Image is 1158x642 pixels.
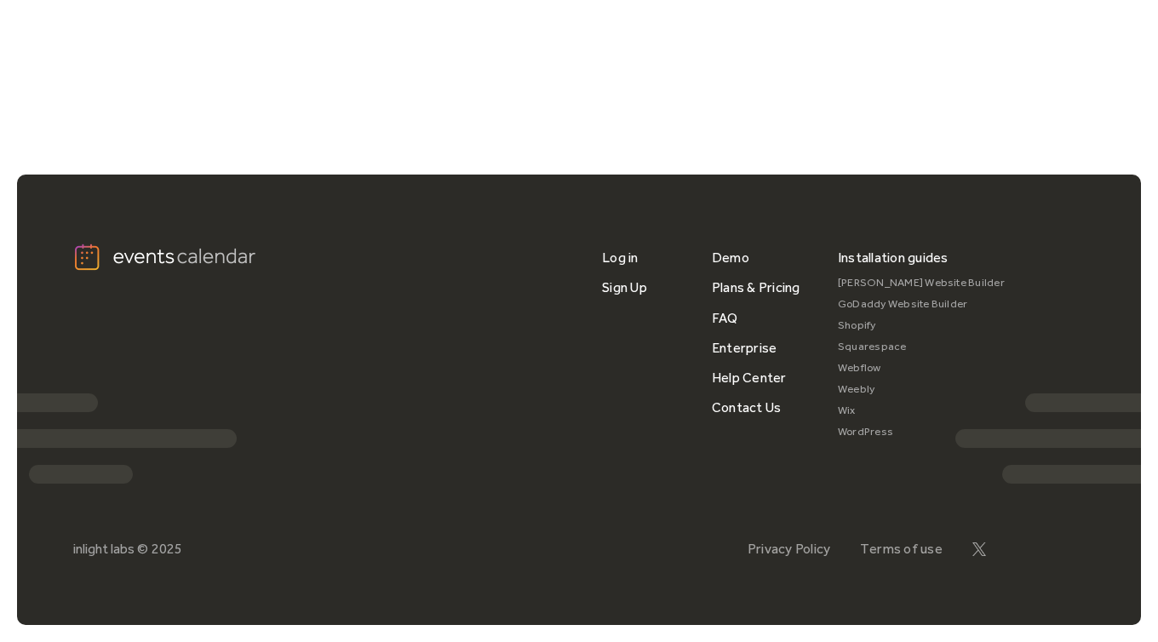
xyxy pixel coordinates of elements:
[838,421,1005,443] a: WordPress
[602,243,638,272] a: Log in
[838,243,949,272] div: Installation guides
[73,541,148,557] div: inlight labs ©
[838,336,1005,358] a: Squarespace
[838,315,1005,336] a: Shopify
[602,272,647,302] a: Sign Up
[838,272,1005,294] a: [PERSON_NAME] Website Builder
[712,393,781,422] a: Contact Us
[712,243,749,272] a: Demo
[712,303,738,333] a: FAQ
[712,333,777,363] a: Enterprise
[860,541,943,557] a: Terms of use
[838,294,1005,315] a: GoDaddy Website Builder
[748,541,830,557] a: Privacy Policy
[838,358,1005,379] a: Webflow
[712,272,800,302] a: Plans & Pricing
[152,541,182,557] div: 2025
[838,400,1005,421] a: Wix
[838,379,1005,400] a: Weebly
[712,363,787,393] a: Help Center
